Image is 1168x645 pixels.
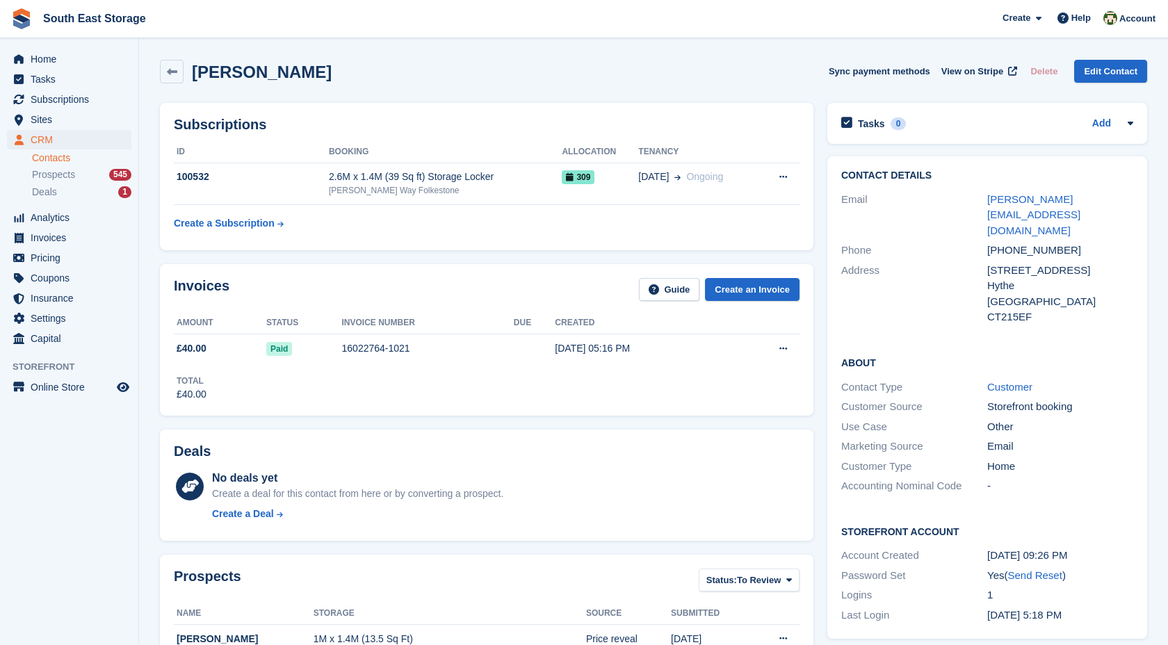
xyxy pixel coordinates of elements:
span: Insurance [31,288,114,308]
span: Prospects [32,168,75,181]
a: menu [7,248,131,268]
div: 1 [118,186,131,198]
span: Account [1119,12,1155,26]
div: [GEOGRAPHIC_DATA] [987,294,1133,310]
div: [PHONE_NUMBER] [987,243,1133,259]
div: [DATE] 05:16 PM [555,341,731,356]
button: Status: To Review [699,569,800,591]
img: Anna Paskhin [1103,11,1117,25]
span: CRM [31,130,114,149]
span: Pricing [31,248,114,268]
span: Invoices [31,228,114,247]
a: Add [1092,116,1111,132]
a: Customer [987,381,1032,393]
div: Address [841,263,987,325]
div: 545 [109,169,131,181]
div: [STREET_ADDRESS] [987,263,1133,279]
th: Submitted [671,603,752,625]
a: Prospects 545 [32,168,131,182]
th: Created [555,312,731,334]
th: Booking [329,141,562,163]
span: Create [1003,11,1030,25]
span: To Review [737,573,781,587]
a: Guide [639,278,700,301]
th: Due [514,312,555,334]
div: 0 [891,117,907,130]
a: menu [7,309,131,328]
div: Total [177,375,206,387]
div: Accounting Nominal Code [841,478,987,494]
div: Password Set [841,568,987,584]
h2: Subscriptions [174,117,800,133]
div: Email [841,192,987,239]
a: View on Stripe [936,60,1020,83]
a: Send Reset [1007,569,1062,581]
a: Create an Invoice [705,278,800,301]
th: Name [174,603,314,625]
span: Help [1071,11,1091,25]
span: Online Store [31,377,114,397]
div: Create a deal for this contact from here or by converting a prospect. [212,487,503,501]
span: Deals [32,186,57,199]
button: Delete [1025,60,1063,83]
span: £40.00 [177,341,206,356]
div: Hythe [987,278,1133,294]
time: 2025-08-08 16:18:14 UTC [987,609,1062,621]
div: Yes [987,568,1133,584]
th: ID [174,141,329,163]
span: Status: [706,573,737,587]
a: menu [7,49,131,69]
a: Preview store [115,379,131,395]
th: Status [266,312,342,334]
div: Customer Source [841,399,987,415]
div: 100532 [174,170,329,184]
img: stora-icon-8386f47178a22dfd0bd8f6a31ec36ba5ce8667c1dd55bd0f319d3a0aa187defe.svg [11,8,32,29]
div: [DATE] 09:26 PM [987,548,1133,564]
a: menu [7,70,131,89]
div: Customer Type [841,459,987,475]
a: Create a Deal [212,507,503,521]
a: [PERSON_NAME][EMAIL_ADDRESS][DOMAIN_NAME] [987,193,1080,236]
div: 1 [987,587,1133,603]
div: £40.00 [177,387,206,402]
span: Settings [31,309,114,328]
div: Contact Type [841,379,987,395]
th: Storage [314,603,586,625]
div: Create a Subscription [174,216,275,231]
span: Analytics [31,208,114,227]
a: menu [7,228,131,247]
th: Amount [174,312,266,334]
div: CT215EF [987,309,1133,325]
a: menu [7,377,131,397]
span: Home [31,49,114,69]
a: Deals 1 [32,185,131,199]
h2: About [841,355,1133,369]
a: menu [7,130,131,149]
h2: Storefront Account [841,524,1133,538]
a: menu [7,268,131,288]
div: Home [987,459,1133,475]
a: Contacts [32,152,131,165]
div: Last Login [841,607,987,623]
h2: Prospects [174,569,241,594]
span: [DATE] [638,170,669,184]
a: menu [7,288,131,308]
a: Create a Subscription [174,211,284,236]
span: Ongoing [686,171,723,182]
span: ( ) [1004,569,1065,581]
span: View on Stripe [941,65,1003,79]
span: Capital [31,329,114,348]
button: Sync payment methods [829,60,930,83]
div: Account Created [841,548,987,564]
div: Logins [841,587,987,603]
h2: Contact Details [841,170,1133,181]
h2: [PERSON_NAME] [192,63,332,81]
div: Create a Deal [212,507,274,521]
div: Email [987,439,1133,455]
span: Coupons [31,268,114,288]
div: Phone [841,243,987,259]
span: 309 [562,170,594,184]
span: Paid [266,342,292,356]
a: menu [7,110,131,129]
h2: Deals [174,443,211,459]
